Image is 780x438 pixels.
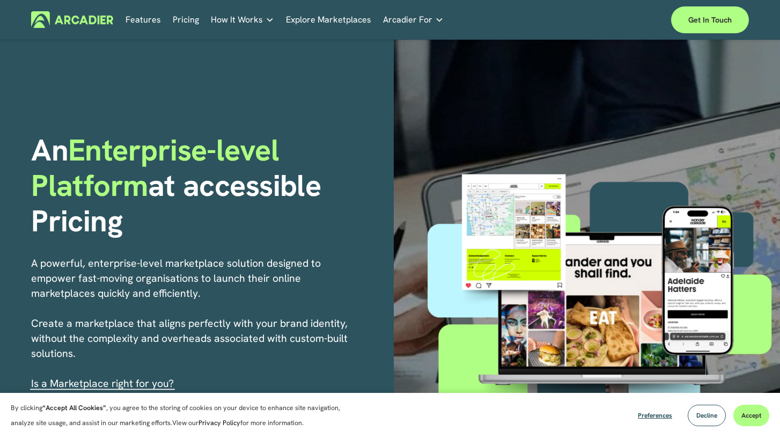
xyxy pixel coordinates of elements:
span: Accept [741,411,761,420]
strong: “Accept All Cookies” [42,403,106,412]
a: Get in touch [671,6,749,33]
a: Privacy Policy [198,418,240,427]
img: Arcadier [31,11,113,28]
p: By clicking , you agree to the storing of cookies on your device to enhance site navigation, anal... [11,400,359,430]
span: How It Works [211,12,263,27]
a: s a Marketplace right for you? [34,377,174,390]
a: folder dropdown [383,11,444,28]
a: Explore Marketplaces [286,11,371,28]
a: folder dropdown [211,11,274,28]
span: Decline [696,411,717,420]
button: Accept [733,405,769,426]
span: Enterprise-level Platform [31,130,286,205]
a: Pricing [173,11,199,28]
span: I [31,377,174,390]
span: Arcadier For [383,12,432,27]
p: A powerful, enterprise-level marketplace solution designed to empower fast-moving organisations t... [31,256,356,391]
h1: An at accessible Pricing [31,133,386,239]
button: Decline [688,405,726,426]
a: Features [126,11,161,28]
button: Preferences [630,405,680,426]
span: Preferences [638,411,672,420]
